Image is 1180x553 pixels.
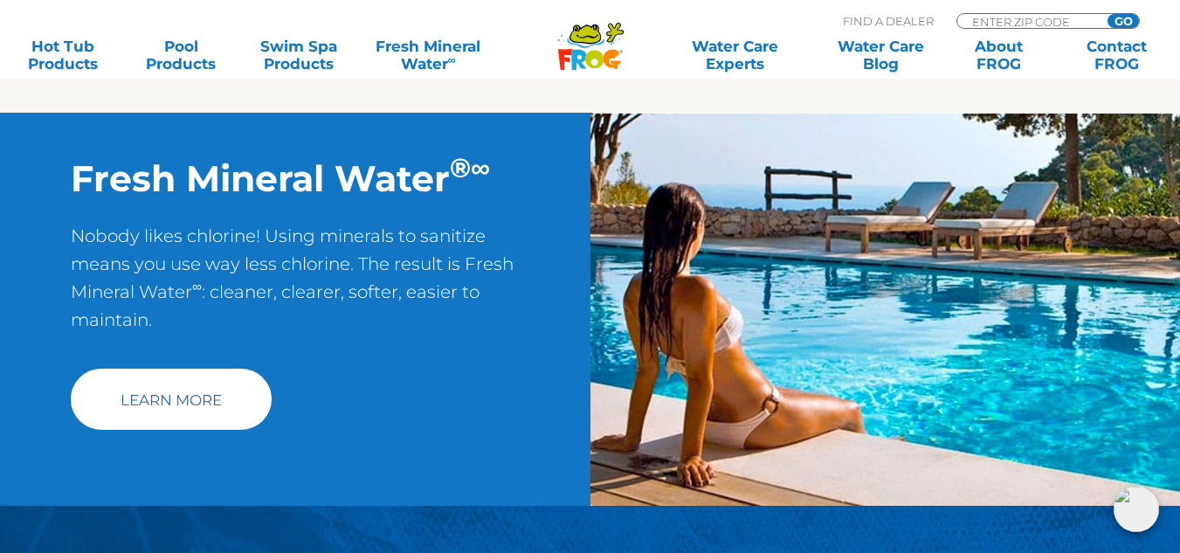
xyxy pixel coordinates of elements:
[71,156,519,200] h2: Fresh Mineral Water
[71,369,272,430] a: Learn More
[660,38,809,73] a: Water CareExperts
[1108,14,1139,28] input: GO
[843,13,934,29] p: Find A Dealer
[17,38,109,73] a: Hot TubProducts
[835,38,927,73] a: Water CareBlog
[253,38,345,73] a: Swim SpaProducts
[471,151,490,184] sup: ∞
[970,14,1088,29] input: Zip Code Form
[371,38,486,73] a: Fresh MineralWater∞
[71,222,519,351] p: Nobody likes chlorine! Using minerals to sanitize means you use way less chlorine. The result is ...
[135,38,227,73] a: PoolProducts
[448,53,456,66] sup: ∞
[1114,487,1159,532] img: openIcon
[450,151,471,184] sup: ®
[953,38,1045,73] a: AboutFROG
[192,278,202,294] sup: ∞
[1071,38,1163,73] a: ContactFROG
